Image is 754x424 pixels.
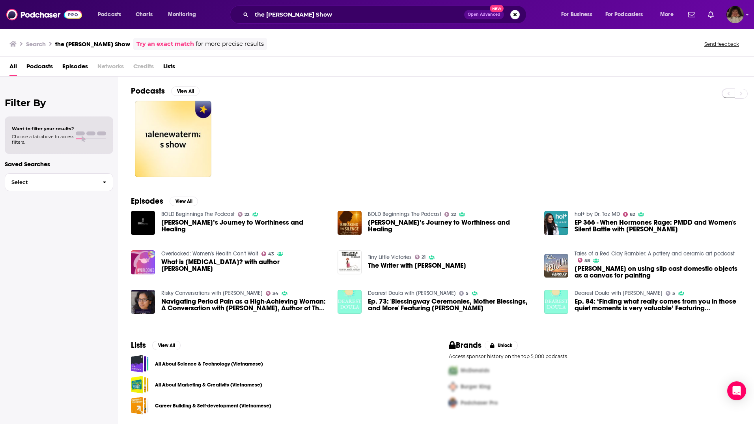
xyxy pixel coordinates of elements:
[485,341,518,350] button: Unlock
[544,211,568,235] img: EP 366 - When Hormones Rage: PMDD and Women's Silent Battle with Shalene Gupta
[131,355,149,373] span: All About Science & Technology (Vietnamese)
[131,196,198,206] a: EpisodesView All
[5,173,113,191] button: Select
[131,8,157,21] a: Charts
[623,212,635,217] a: 62
[446,362,461,379] img: First Pro Logo
[726,6,744,23] button: Show profile menu
[600,8,655,21] button: open menu
[161,219,328,233] a: Shalene’s Journey to Worthiness and Healing
[655,8,683,21] button: open menu
[97,60,124,76] span: Networks
[161,298,328,311] a: Navigating Period Pain as a High-Achieving Woman: A Conversation with Shalene Gupta, Author of Th...
[575,290,663,296] a: Dearest Doula with Nathalie Saenz
[575,265,741,279] span: [PERSON_NAME] on using slip cast domestic objects as a canvas for painting
[272,292,278,295] span: 34
[368,298,535,311] span: Ep. 73: 'Blessingway Ceremonies, Mother Blessings, and More' Featuring [PERSON_NAME]
[575,298,741,311] span: Ep. 84: ‘Finding what really comes from you in those quiet moments is very valuable’ Featuring [P...
[444,212,456,217] a: 22
[556,8,602,21] button: open menu
[449,340,482,350] h2: Brands
[368,298,535,311] a: Ep. 73: 'Blessingway Ceremonies, Mother Blessings, and More' Featuring Shalene Massie
[9,60,17,76] a: All
[368,254,412,261] a: Tiny Little Victories
[368,262,466,269] a: The Writer with Shalene Gupta
[705,8,717,21] a: Show notifications dropdown
[161,290,263,296] a: Risky Conversations with Jamie Lee
[544,254,568,278] img: Shalene Valenzuela on using slip cast domestic objects as a canvas for painting
[422,255,426,259] span: 21
[131,86,200,96] a: PodcastsView All
[131,340,146,350] h2: Lists
[544,290,568,314] img: Ep. 84: ‘Finding what really comes from you in those quiet moments is very valuable’ Featuring Sh...
[575,298,741,311] a: Ep. 84: ‘Finding what really comes from you in those quiet moments is very valuable’ Featuring Sh...
[468,13,500,17] span: Open Advanced
[12,126,74,131] span: Want to filter your results?
[131,397,149,415] a: Career Building & Self-development (Vietnamese)
[449,353,741,359] p: Access sponsor history on the top 5,000 podcasts.
[244,213,249,216] span: 22
[161,259,328,272] a: What is Premenstrual Dysphoric Disorder? with author Shalene Gupta
[161,211,235,218] a: BOLD Beginnings The Podcast
[338,290,362,314] img: Ep. 73: 'Blessingway Ceremonies, Mother Blessings, and More' Featuring Shalene Massie
[338,211,362,235] img: Shalene’s Journey to Worthiness and Healing
[5,97,113,109] h2: Filter By
[92,8,131,21] button: open menu
[136,39,194,49] a: Try an exact match
[131,340,181,350] a: ListsView All
[575,250,735,257] a: Tales of a Red Clay Rambler: A pottery and ceramic art podcast
[605,9,643,20] span: For Podcasters
[726,6,744,23] span: Logged in as angelport
[672,292,675,295] span: 5
[131,290,155,314] img: Navigating Period Pain as a High-Achieving Woman: A Conversation with Shalene Gupta, Author of Th...
[338,250,362,274] img: The Writer with Shalene Gupta
[252,8,464,21] input: Search podcasts, credits, & more...
[98,9,121,20] span: Podcasts
[131,376,149,394] a: All About Marketing & Creativity (Vietnamese)
[161,259,328,272] span: What is [MEDICAL_DATA]? with author [PERSON_NAME]
[446,395,461,411] img: Third Pro Logo
[685,8,698,21] a: Show notifications dropdown
[575,219,741,233] a: EP 366 - When Hormones Rage: PMDD and Women's Silent Battle with Shalene Gupta
[584,259,590,263] span: 58
[155,360,263,368] a: All About Science & Technology (Vietnamese)
[6,7,82,22] img: Podchaser - Follow, Share and Rate Podcasts
[131,86,165,96] h2: Podcasts
[161,298,328,311] span: Navigating Period Pain as a High-Achieving Woman: A Conversation with [PERSON_NAME], Author of Th...
[170,197,198,206] button: View All
[490,5,504,12] span: New
[163,60,175,76] a: Lists
[5,180,96,185] span: Select
[578,258,590,263] a: 58
[62,60,88,76] a: Episodes
[131,250,155,274] a: What is Premenstrual Dysphoric Disorder? with author Shalene Gupta
[461,383,491,390] span: Burger King
[162,8,206,21] button: open menu
[136,9,153,20] span: Charts
[461,400,498,406] span: Podchaser Pro
[152,341,181,350] button: View All
[461,367,489,374] span: McDonalds
[660,9,674,20] span: More
[266,291,279,296] a: 34
[575,211,620,218] a: hol+ by Dr. Taz MD
[238,212,250,217] a: 22
[161,250,258,257] a: Overlooked: Women's Health Can't Wait
[168,9,196,20] span: Monitoring
[464,10,504,19] button: Open AdvancedNew
[261,251,274,256] a: 43
[666,291,676,296] a: 5
[161,219,328,233] span: [PERSON_NAME]’s Journey to Worthiness and Healing
[26,60,53,76] a: Podcasts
